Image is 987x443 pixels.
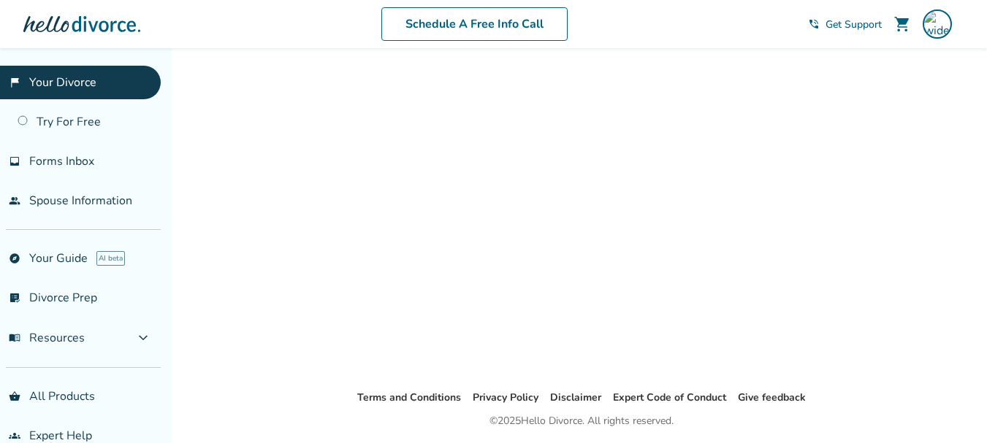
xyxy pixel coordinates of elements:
span: inbox [9,155,20,167]
span: people [9,195,20,207]
div: © 2025 Hello Divorce. All rights reserved. [489,412,674,430]
span: explore [9,253,20,264]
li: Give feedback [738,389,806,407]
span: shopping_cart [893,15,911,33]
a: Expert Code of Conduct [613,390,726,404]
span: Forms Inbox [29,153,94,169]
span: groups [9,430,20,442]
span: flag_2 [9,77,20,88]
a: Privacy Policy [473,390,538,404]
span: list_alt_check [9,292,20,304]
img: widespreadpicnic@hotmail.com [923,9,952,39]
a: Terms and Conditions [357,390,461,404]
span: Get Support [826,18,882,31]
a: phone_in_talkGet Support [808,18,882,31]
li: Disclaimer [550,389,601,407]
span: menu_book [9,332,20,344]
span: expand_more [134,329,152,347]
span: AI beta [96,251,125,266]
a: Schedule A Free Info Call [381,7,568,41]
span: phone_in_talk [808,18,820,30]
span: shopping_basket [9,390,20,402]
span: Resources [9,330,85,346]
